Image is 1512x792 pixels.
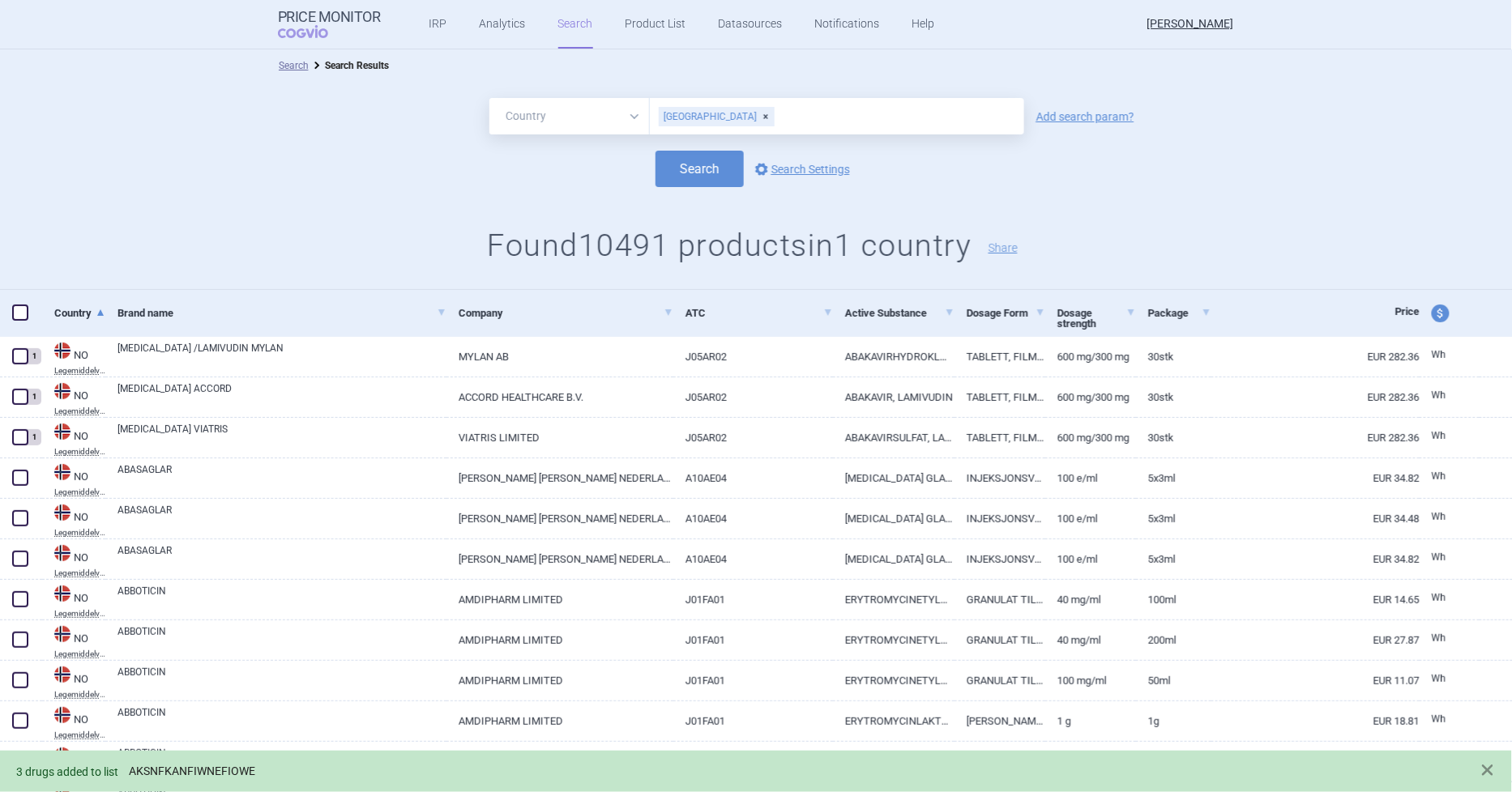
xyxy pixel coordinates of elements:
[446,620,673,660] a: AMDIPHARM LIMITED
[54,367,105,375] abbr: Legemiddelverke — List of medicinal products published by the Norwegian Medicines Agency.
[1045,701,1136,741] a: 1 g
[1136,458,1211,498] a: 5x3ml
[673,701,833,741] a: J01FA01
[1136,620,1211,660] a: 200ml
[673,620,833,660] a: J01FA01
[955,458,1045,498] a: INJEKSJONSVÆSKE, OPPLØSNING I SYLINDERAMPULLE
[833,377,954,417] a: ABAKAVIR, LAMIVUDIN
[1045,661,1136,700] a: 100 mg/ml
[1136,742,1211,781] a: 30stk
[1420,627,1480,651] a: Wh
[989,242,1018,253] button: Share
[446,418,673,458] a: VIATRIS LIMITED
[955,539,1045,579] a: INJEKSJONSVÆSKE, OPPLØSNING I FERDIGFYLT PENN
[446,337,673,377] a: MYLAN AB
[1211,458,1420,498] a: EUR 34.82
[1420,546,1480,570] a: Wh
[42,543,105,577] a: NONOLegemiddelverke
[279,57,309,74] li: Search
[673,458,833,498] a: A10AE04
[1211,661,1420,700] a: EUR 11.07
[673,499,833,539] a: A10AE04
[117,746,446,775] a: ABBOTICIN
[752,160,850,179] a: Search Settings
[54,691,105,699] abbr: Legemiddelverke — List of medicinal products published by the Norwegian Medicines Agency.
[42,422,105,456] a: NONOLegemiddelverke
[1045,337,1136,377] a: 600 mg/300 mg
[833,499,954,539] a: [MEDICAL_DATA] GLARGIN
[673,377,833,417] a: J05AR02
[1211,499,1420,539] a: EUR 34.48
[673,337,833,377] a: J05AR02
[446,742,673,781] a: AMDIPHARM LIMITED (1)
[1211,377,1420,417] a: EUR 282.36
[446,458,673,498] a: [PERSON_NAME] [PERSON_NAME] NEDERLAND B.V. (1)
[673,742,833,781] a: J01FA01
[673,418,833,458] a: J05AR02
[54,545,70,561] img: Norway
[446,701,673,741] a: AMDIPHARM LIMITED
[278,9,381,25] strong: Price Monitor
[656,151,744,187] button: Search
[309,57,389,74] li: Search Results
[1136,661,1211,700] a: 50ml
[1211,742,1420,781] a: EUR 17.91
[446,580,673,620] a: AMDIPHARM LIMITED
[1432,551,1446,563] span: Wholesale price without VAT
[1045,377,1136,417] a: 600 mg/300 mg
[54,383,70,399] img: Norway
[659,107,775,126] div: [GEOGRAPHIC_DATA]
[54,666,70,683] img: Norway
[117,293,446,333] a: Brand name
[117,503,446,532] a: ABASAGLAR
[845,293,954,333] a: Active Substance
[42,341,105,375] a: NONOLegemiddelverke
[833,337,954,377] a: ABAKAVIRHYDROKLORID, LAMIVUDIN
[54,464,70,480] img: Norway
[955,580,1045,620] a: GRANULAT TIL MIKSTUR, SUSPENSJON
[54,610,105,618] abbr: Legemiddelverke — List of medicinal products published by the Norwegian Medicines Agency.
[1420,667,1480,692] a: Wh
[117,624,446,654] a: ABBOTICIN
[1420,505,1480,530] a: Wh
[446,499,673,539] a: [PERSON_NAME] [PERSON_NAME] NEDERLAND B.V. (1)
[833,701,954,741] a: ERYTROMYCINLAKTOBIONAT
[1136,539,1211,579] a: 5x3ml
[54,747,70,764] img: Norway
[1045,620,1136,660] a: 40 mg/ml
[1432,390,1446,401] span: Wholesale price without VAT
[54,448,105,456] abbr: Legemiddelverke — List of medicinal products published by the Norwegian Medicines Agency.
[955,701,1045,741] a: [PERSON_NAME] TIL INFUSJONSVÆSKE, OPPLØSNING
[1211,701,1420,741] a: EUR 18.81
[117,341,446,370] a: [MEDICAL_DATA] /LAMIVUDIN MYLAN
[1045,580,1136,620] a: 40 mg/ml
[833,458,954,498] a: [MEDICAL_DATA] GLARGIN
[1432,673,1446,684] span: Wholesale price without VAT
[54,407,105,415] abbr: Legemiddelverke — List of medicinal products published by the Norwegian Medicines Agency.
[42,381,105,415] a: NONOLegemiddelverke
[27,348,41,364] div: 1
[673,661,833,700] a: J01FA01
[1136,418,1211,458] a: 30stk
[1211,337,1420,377] a: EUR 282.36
[833,580,954,620] a: ERYTROMYCINETYLSUKSINAT
[54,293,105,333] a: Country
[129,764,255,778] a: AKSNFKANFIWNEFIOWE
[1211,580,1420,620] a: EUR 14.65
[446,661,673,700] a: AMDIPHARM LIMITED
[833,539,954,579] a: [MEDICAL_DATA] GLARGIN
[1395,305,1420,317] span: Price
[42,503,105,537] a: NONOLegemiddelverke
[42,746,105,780] a: NONOLegemiddelverke
[1136,580,1211,620] a: 100ml
[54,529,105,537] abbr: Legemiddelverke — List of medicinal products published by the Norwegian Medicines Agency.
[686,293,833,333] a: ATC
[446,539,673,579] a: [PERSON_NAME] [PERSON_NAME] NEDERLAND B.V. (1)
[1420,384,1480,408] a: Wh
[833,742,954,781] a: ERYTROMYCINSTEARAT
[1136,499,1211,539] a: 5x3ml
[117,584,446,613] a: ABBOTICIN
[955,418,1045,458] a: TABLETT, FILMDRASJERT
[1420,343,1480,368] a: Wh
[117,381,446,411] a: [MEDICAL_DATA] ACCORD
